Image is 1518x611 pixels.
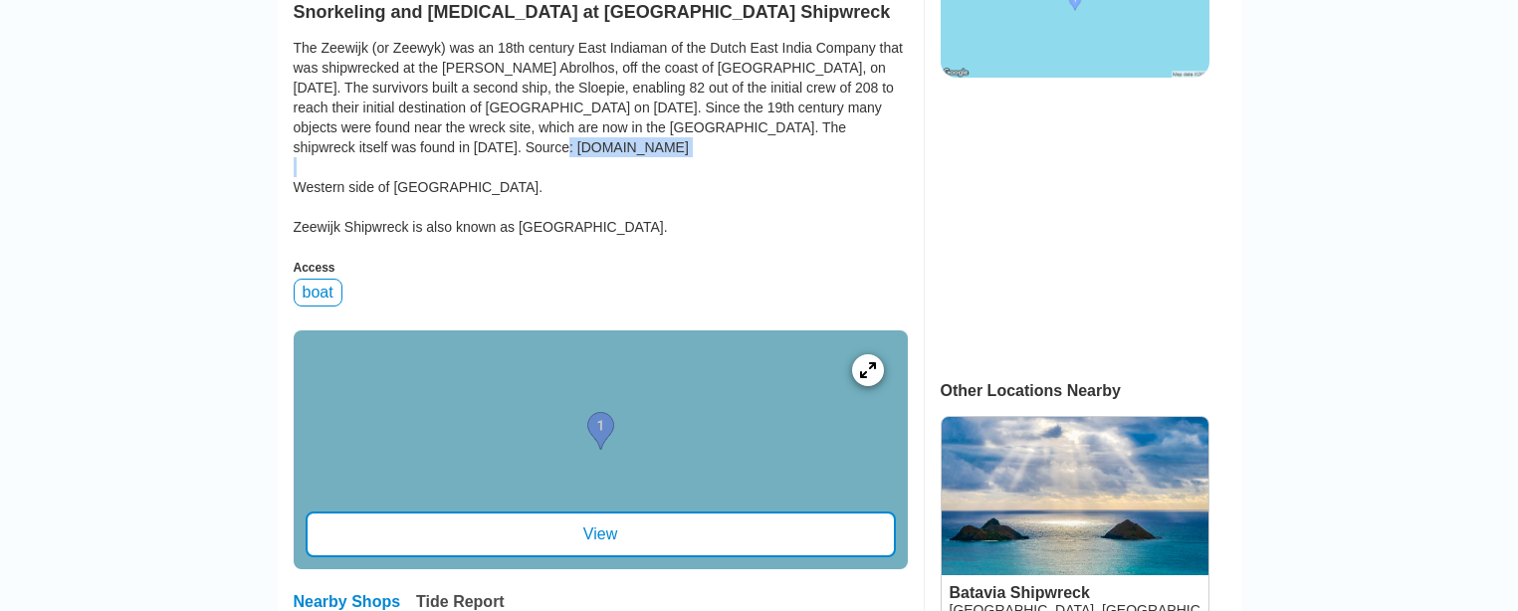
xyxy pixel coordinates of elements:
[294,330,908,569] a: entry mapView
[294,38,908,237] div: The Zeewijk (or Zeewyk) was an 18th century East Indiaman of the Dutch East India Company that wa...
[306,511,896,557] div: View
[941,382,1241,400] div: Other Locations Nearby
[294,279,342,306] div: boat
[294,261,908,275] div: Access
